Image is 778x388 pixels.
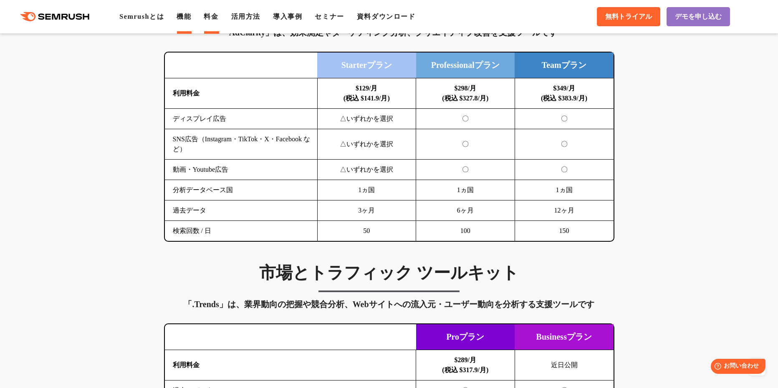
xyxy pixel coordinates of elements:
[165,180,318,200] td: 分析データベース国
[164,298,614,311] div: 「.Trends」は、業界動向の把握や競合分析、Webサイトへの流入元・ユーザー動向を分析する支援ツールです
[38,50,70,55] div: ドメイン概要
[416,129,515,160] td: 〇
[515,129,614,160] td: 〇
[119,13,164,20] a: Semrushとは
[165,109,318,129] td: ディスプレイ広告
[357,13,416,20] a: 資料ダウンロード
[173,361,200,368] b: 利用料金
[317,160,416,180] td: △いずれかを選択
[597,7,660,26] a: 無料トライアル
[704,355,769,379] iframe: Help widget launcher
[165,129,318,160] td: SNS広告（Instagram・TikTok・X・Facebook など）
[231,13,260,20] a: 活用方法
[541,85,587,102] b: $349/月 (税込 $383.9/月)
[177,13,191,20] a: 機能
[442,356,488,373] b: $289/月 (税込 $317.9/月)
[317,221,416,241] td: 50
[515,200,614,221] td: 12ヶ月
[317,109,416,129] td: △いずれかを選択
[515,53,614,78] td: Teamプラン
[164,263,614,283] h3: 市場とトラフィック ツールキット
[515,324,614,350] td: Businessプラン
[23,13,41,20] div: v 4.0.25
[416,324,515,350] td: Proプラン
[442,85,488,102] b: $298/月 (税込 $327.8/月)
[97,50,134,55] div: キーワード流入
[204,13,218,20] a: 料金
[173,90,200,97] b: 利用料金
[88,49,94,56] img: tab_keywords_by_traffic_grey.svg
[416,109,515,129] td: 〇
[317,180,416,200] td: 1ヵ国
[317,129,416,160] td: △いずれかを選択
[667,7,730,26] a: デモを申し込む
[13,22,20,29] img: website_grey.svg
[515,109,614,129] td: 〇
[317,53,416,78] td: Starterプラン
[28,49,35,56] img: tab_domain_overview_orange.svg
[416,180,515,200] td: 1ヵ国
[515,350,614,380] td: 近日公開
[13,13,20,20] img: logo_orange.svg
[675,13,722,21] span: デモを申し込む
[416,53,515,78] td: Professionalプラン
[344,85,390,102] b: $129/月 (税込 $141.9/月)
[416,160,515,180] td: 〇
[605,13,652,21] span: 無料トライアル
[515,160,614,180] td: 〇
[273,13,302,20] a: 導入事例
[317,200,416,221] td: 3ヶ月
[416,200,515,221] td: 6ヶ月
[165,221,318,241] td: 検索回数 / 日
[515,221,614,241] td: 150
[165,160,318,180] td: 動画・Youtube広告
[416,221,515,241] td: 100
[165,200,318,221] td: 過去データ
[515,180,614,200] td: 1ヵ国
[22,22,96,29] div: ドメイン: [DOMAIN_NAME]
[315,13,344,20] a: セミナー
